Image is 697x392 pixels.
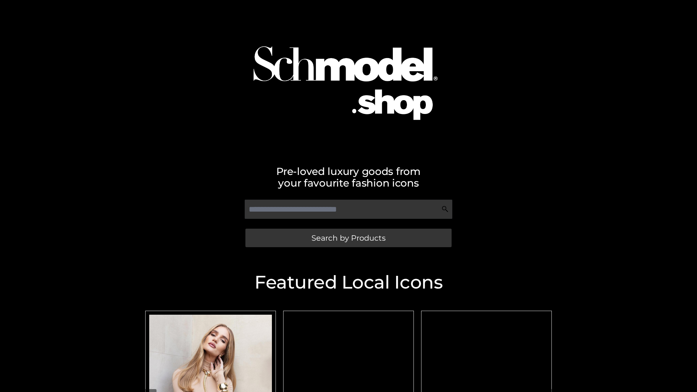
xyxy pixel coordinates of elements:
img: Search Icon [441,205,449,213]
h2: Pre-loved luxury goods from your favourite fashion icons [142,166,555,189]
h2: Featured Local Icons​ [142,273,555,291]
span: Search by Products [311,234,386,242]
a: Search by Products [245,229,452,247]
